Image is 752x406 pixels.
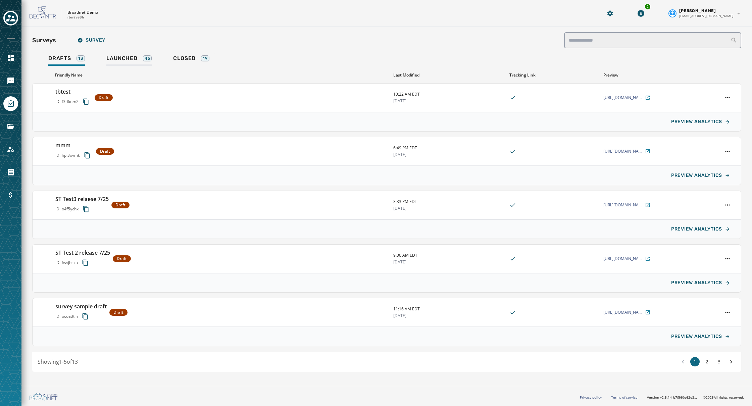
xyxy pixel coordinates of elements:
[603,310,644,315] span: [URL][DOMAIN_NAME]
[77,55,85,61] div: 13
[173,55,196,62] span: Closed
[55,99,60,104] span: ID:
[78,38,105,43] span: Survey
[106,55,137,62] span: Launched
[55,195,109,203] h3: ST Test3 relaese 7/25
[666,169,736,182] button: PREVIEW ANALYTICS
[79,257,91,269] button: Copy survey ID to clipboard
[62,99,79,104] span: f3d6ten2
[393,253,504,258] span: 9:00 AM EDT
[67,10,98,15] p: Broadnet Demo
[671,119,722,124] span: PREVIEW ANALYTICS
[168,52,214,67] a: Closed19
[3,142,18,157] a: Navigate to Account
[723,200,732,210] button: ST Test3 relaese 7/25 action menu
[702,357,712,366] button: 2
[393,92,504,97] span: 10:22 AM EDT
[3,51,18,65] a: Navigate to Home
[55,302,107,310] h3: survey sample draft
[43,52,90,67] a: Drafts13
[81,149,93,161] button: Copy survey ID to clipboard
[703,395,744,400] span: © 2025 All rights reserved.
[62,314,78,319] span: ocoa3tin
[3,119,18,134] a: Navigate to Files
[113,310,123,315] span: Draft
[603,310,650,315] a: [URL][DOMAIN_NAME]
[55,260,60,265] span: ID:
[393,145,504,151] span: 6:49 PM EDT
[671,173,722,178] span: PREVIEW ANALYTICS
[62,260,78,265] span: fwvjhsxu
[647,395,698,400] span: Version
[603,95,644,100] span: [URL][DOMAIN_NAME]
[723,308,732,317] button: survey sample draft action menu
[143,55,152,61] div: 45
[603,149,650,154] a: [URL][DOMAIN_NAME]
[393,206,504,211] span: [DATE]
[660,395,698,400] span: v2.5.14_b7f560e62e3347fd09829e8ac9922915a95fe427
[3,188,18,202] a: Navigate to Billing
[55,141,93,149] h3: mmm
[393,98,504,104] span: [DATE]
[509,72,598,78] div: Tracking Link
[115,202,126,208] span: Draft
[55,153,60,158] span: ID:
[100,149,110,154] span: Draft
[603,256,644,261] span: [URL][DOMAIN_NAME]
[393,72,504,78] div: Last Modified
[671,280,722,286] span: PREVIEW ANALYTICS
[5,5,228,13] body: Rich Text Area
[117,256,127,261] span: Draft
[603,72,714,78] div: Preview
[393,199,504,204] span: 3:33 PM EDT
[55,249,110,257] h3: ST Test 2 release 7/25
[99,95,109,100] span: Draft
[580,395,602,400] a: Privacy policy
[611,395,638,400] a: Terms of service
[666,330,736,343] button: PREVIEW ANALYTICS
[67,15,84,20] p: rbwave8h
[679,13,733,18] span: [EMAIL_ADDRESS][DOMAIN_NAME]
[666,222,736,236] button: PREVIEW ANALYTICS
[3,96,18,111] a: Navigate to Surveys
[644,3,651,10] div: 2
[723,147,732,156] button: mmm action menu
[3,165,18,180] a: Navigate to Orders
[62,153,80,158] span: hpl3ovmk
[604,7,616,19] button: Manage global settings
[3,11,18,26] button: Toggle account select drawer
[201,55,209,61] div: 19
[62,206,79,212] span: o4f5ychx
[393,306,504,312] span: 11:16 AM EDT
[48,55,71,62] span: Drafts
[38,358,78,365] span: Showing 1 - 5 of 13
[55,314,60,319] span: ID:
[671,334,722,339] span: PREVIEW ANALYTICS
[3,73,18,88] a: Navigate to Messaging
[101,52,157,67] a: Launched45
[55,72,388,78] div: Friendly Name
[55,206,60,212] span: ID:
[79,310,91,322] button: Copy survey ID to clipboard
[32,36,56,45] h2: Surveys
[714,357,724,366] button: 3
[393,152,504,157] span: [DATE]
[80,96,92,108] button: Copy survey ID to clipboard
[72,34,111,47] button: Survey
[635,7,647,19] button: Download Menu
[666,5,744,21] button: User settings
[679,8,716,13] span: [PERSON_NAME]
[690,357,700,366] button: 1
[603,202,644,208] span: [URL][DOMAIN_NAME]
[603,95,650,100] a: [URL][DOMAIN_NAME]
[393,259,504,265] span: [DATE]
[603,149,644,154] span: [URL][DOMAIN_NAME]
[603,256,650,261] a: [URL][DOMAIN_NAME]
[393,313,504,318] span: [DATE]
[723,254,732,263] button: ST Test 2 release 7/25 action menu
[55,88,92,96] h3: tbtest
[666,115,736,129] button: PREVIEW ANALYTICS
[80,203,92,215] button: Copy survey ID to clipboard
[723,93,732,102] button: tbtest action menu
[603,202,650,208] a: [URL][DOMAIN_NAME]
